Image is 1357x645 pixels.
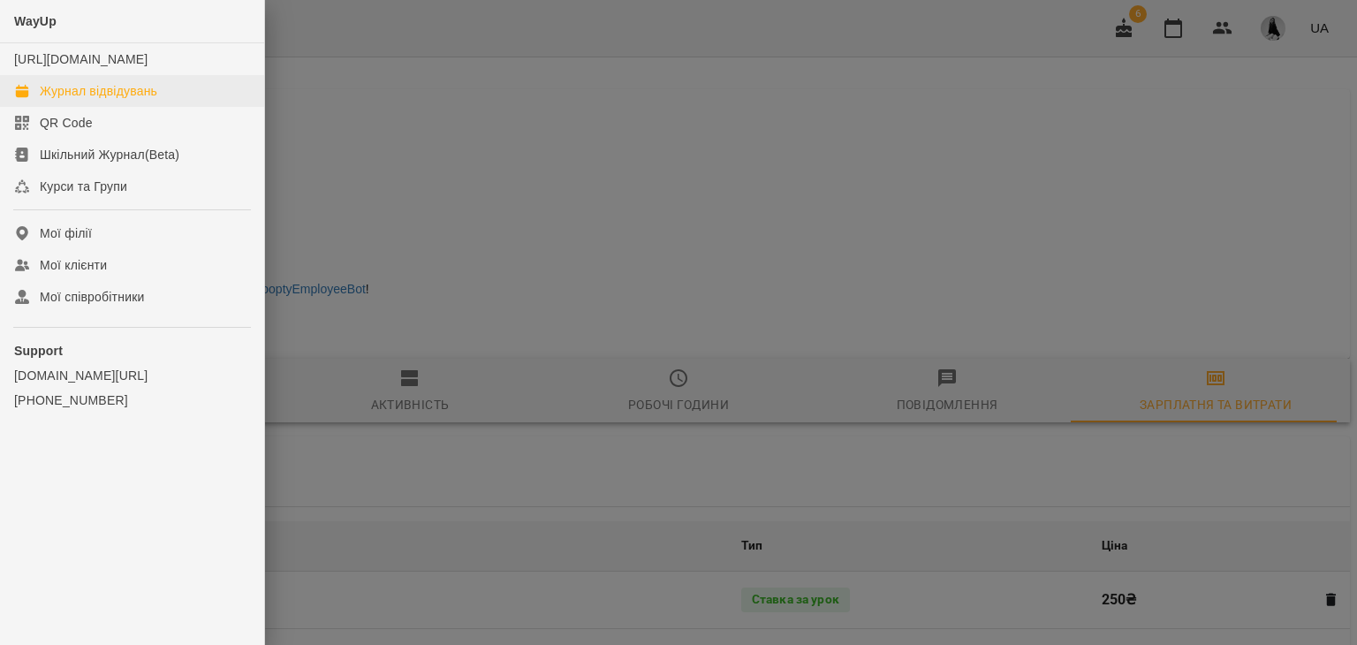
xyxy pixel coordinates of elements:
[40,146,179,163] div: Шкільний Журнал(Beta)
[40,114,93,132] div: QR Code
[40,224,92,242] div: Мої філії
[14,391,250,409] a: [PHONE_NUMBER]
[14,367,250,384] a: [DOMAIN_NAME][URL]
[14,52,148,66] a: [URL][DOMAIN_NAME]
[40,178,127,195] div: Курси та Групи
[40,288,145,306] div: Мої співробітники
[40,82,157,100] div: Журнал відвідувань
[14,14,57,28] span: WayUp
[40,256,107,274] div: Мої клієнти
[14,342,250,360] p: Support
